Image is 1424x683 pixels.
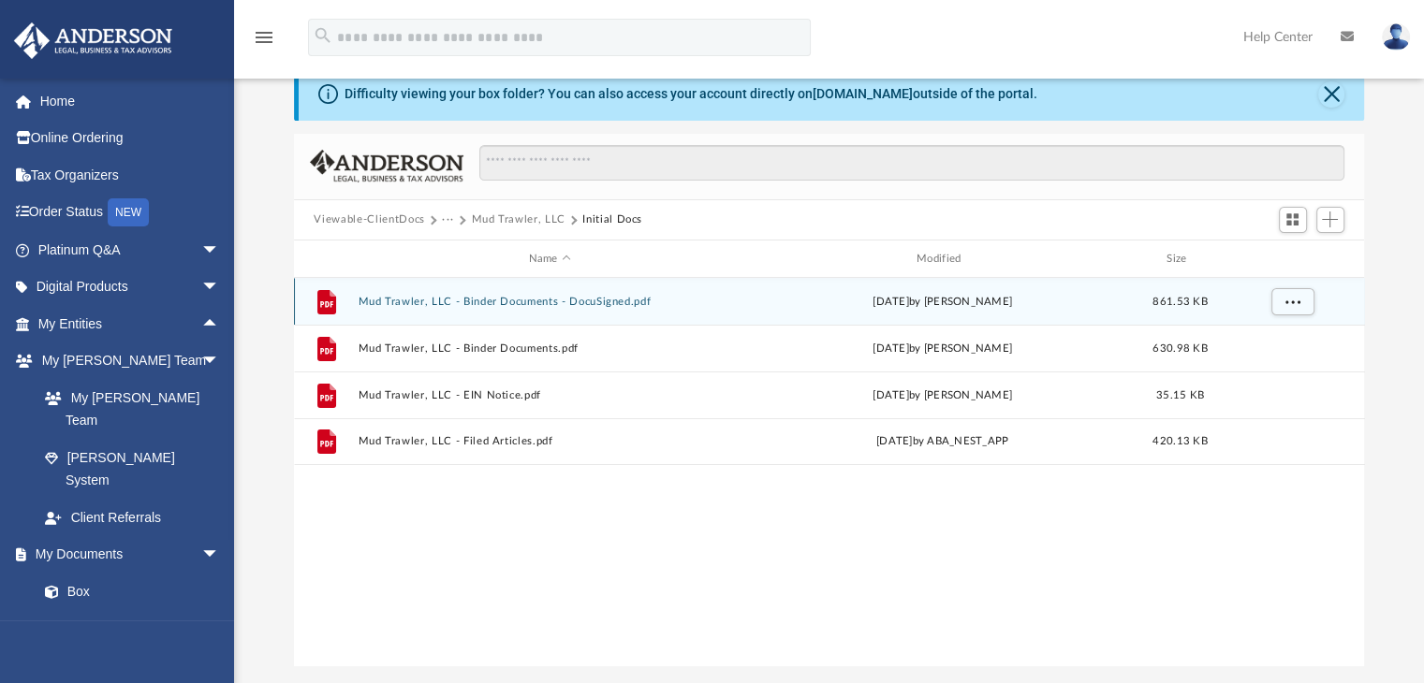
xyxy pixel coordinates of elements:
span: arrow_drop_up [201,305,239,343]
span: 861.53 KB [1152,297,1207,307]
a: Client Referrals [26,499,239,536]
a: Box [26,573,229,610]
i: menu [253,26,275,49]
img: User Pic [1382,23,1410,51]
a: [PERSON_NAME] System [26,439,239,499]
img: Anderson Advisors Platinum Portal [8,22,178,59]
div: [DATE] by [PERSON_NAME] [750,387,1134,404]
a: My [PERSON_NAME] Teamarrow_drop_down [13,342,239,380]
button: Close [1318,81,1344,108]
a: Order StatusNEW [13,194,248,232]
span: 35.15 KB [1155,390,1203,400]
a: My [PERSON_NAME] Team [26,379,229,439]
div: id [301,251,348,268]
button: Mud Trawler, LLC - Binder Documents - DocuSigned.pdf [358,296,741,308]
span: arrow_drop_down [201,536,239,574]
a: menu [253,36,275,49]
div: Difficulty viewing your box folder? You can also access your account directly on outside of the p... [345,84,1037,104]
button: Mud Trawler, LLC - Binder Documents.pdf [358,342,741,355]
div: Modified [750,251,1135,268]
button: ··· [442,211,454,228]
span: 420.13 KB [1152,437,1207,447]
a: My Documentsarrow_drop_down [13,536,239,574]
a: My Entitiesarrow_drop_up [13,305,248,342]
button: Add [1316,207,1344,233]
button: Initial Docs [582,211,642,228]
a: Meeting Minutes [26,610,239,647]
input: Search files and folders [479,145,1343,181]
div: NEW [108,198,149,226]
span: arrow_drop_down [201,269,239,307]
span: arrow_drop_down [201,231,239,269]
div: [DATE] by [PERSON_NAME] [750,294,1134,311]
a: Tax Organizers [13,156,248,194]
button: Mud Trawler, LLC - EIN Notice.pdf [358,389,741,401]
button: Switch to Grid View [1279,207,1307,233]
a: Home [13,82,248,120]
button: Mud Trawler, LLC [471,211,565,228]
div: [DATE] by [PERSON_NAME] [750,341,1134,357]
i: search [313,25,333,46]
div: id [1226,251,1357,268]
a: [DOMAIN_NAME] [813,86,913,101]
button: More options [1270,288,1314,316]
button: Viewable-ClientDocs [314,211,424,228]
div: Size [1142,251,1217,268]
span: 630.98 KB [1152,343,1207,354]
a: Online Ordering [13,120,248,157]
a: Platinum Q&Aarrow_drop_down [13,231,248,269]
a: Digital Productsarrow_drop_down [13,269,248,306]
span: arrow_drop_down [201,342,239,381]
button: Mud Trawler, LLC - Filed Articles.pdf [358,436,741,448]
div: Name [357,251,741,268]
div: [DATE] by ABA_NEST_APP [750,434,1134,451]
div: grid [294,278,1365,665]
